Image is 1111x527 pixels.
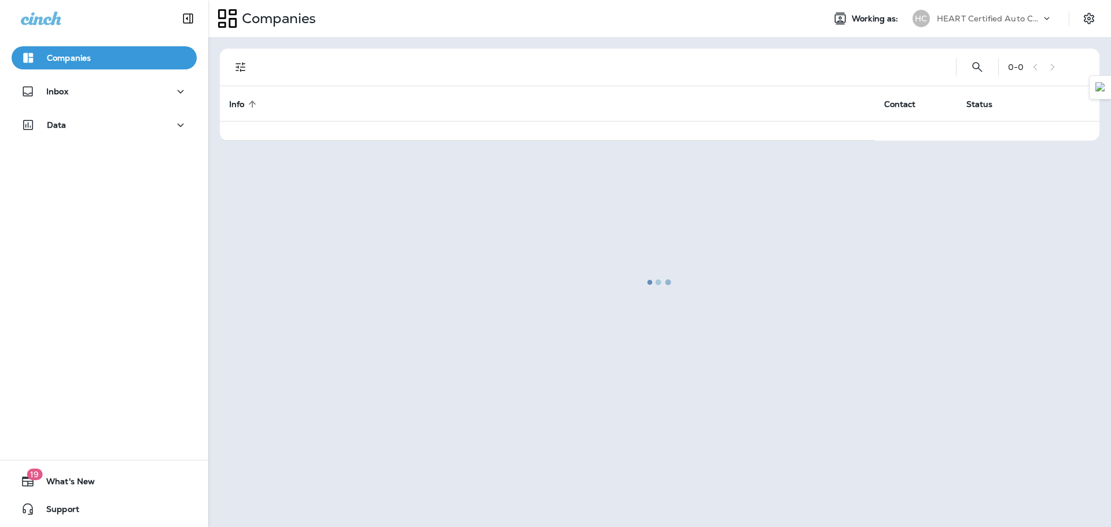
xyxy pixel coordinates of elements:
[12,470,197,493] button: 19What's New
[237,10,316,27] p: Companies
[35,477,95,491] span: What's New
[27,469,42,480] span: 19
[913,10,930,27] div: HC
[1095,82,1106,93] img: Detect Auto
[172,7,204,30] button: Collapse Sidebar
[47,53,91,62] p: Companies
[12,497,197,521] button: Support
[937,14,1041,23] p: HEART Certified Auto Care
[12,46,197,69] button: Companies
[1079,8,1099,29] button: Settings
[35,504,79,518] span: Support
[12,80,197,103] button: Inbox
[852,14,901,24] span: Working as:
[12,113,197,137] button: Data
[47,120,67,130] p: Data
[46,87,68,96] p: Inbox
